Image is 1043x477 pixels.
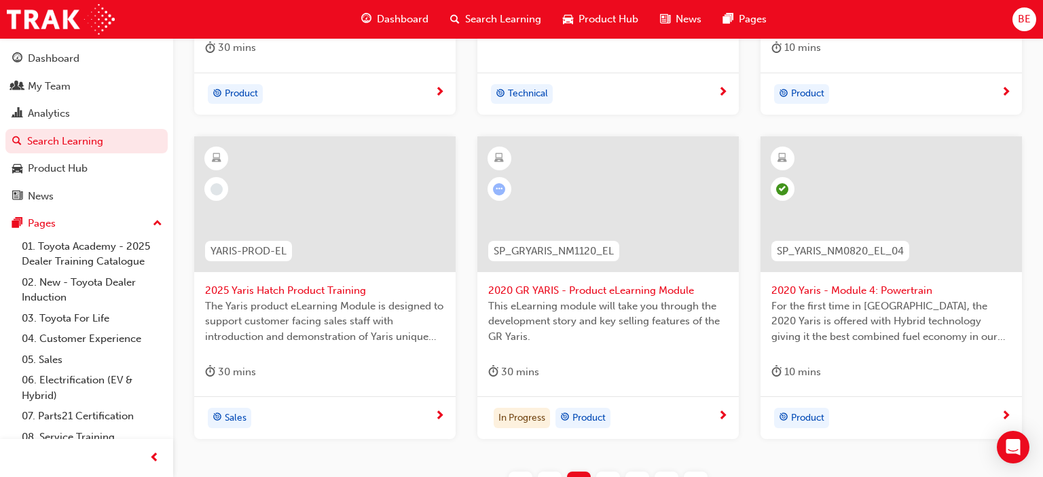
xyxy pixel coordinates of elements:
[194,136,456,439] a: YARIS-PROD-EL2025 Yaris Hatch Product TrainingThe Yaris product eLearning Module is designed to s...
[211,244,287,259] span: YARIS-PROD-EL
[12,163,22,175] span: car-icon
[5,184,168,209] a: News
[16,427,168,448] a: 08. Service Training
[5,43,168,211] button: DashboardMy TeamAnalyticsSearch LearningProduct HubNews
[488,299,728,345] span: This eLearning module will take you through the development story and key selling features of the...
[488,364,539,381] div: 30 mins
[12,53,22,65] span: guage-icon
[12,136,22,148] span: search-icon
[508,86,548,102] span: Technical
[16,272,168,308] a: 02. New - Toyota Dealer Induction
[16,349,168,370] a: 05. Sales
[350,5,439,33] a: guage-iconDashboard
[28,51,79,66] div: Dashboard
[771,283,1011,299] span: 2020 Yaris - Module 4: Powertrain
[439,5,552,33] a: search-iconSearch Learning
[435,87,445,99] span: next-icon
[723,11,733,28] span: pages-icon
[213,409,222,427] span: target-icon
[28,189,54,204] div: News
[5,211,168,236] button: Pages
[28,161,88,176] div: Product Hub
[213,85,222,103] span: target-icon
[12,191,22,203] span: news-icon
[488,364,498,381] span: duration-icon
[5,46,168,71] a: Dashboard
[1012,7,1036,31] button: BE
[718,411,728,423] span: next-icon
[779,85,788,103] span: target-icon
[997,431,1029,463] div: Open Intercom Messenger
[361,11,371,28] span: guage-icon
[771,364,821,381] div: 10 mins
[16,370,168,406] a: 06. Electrification (EV & Hybrid)
[5,74,168,99] a: My Team
[777,150,787,168] span: learningResourceType_ELEARNING-icon
[205,283,445,299] span: 2025 Yaris Hatch Product Training
[16,236,168,272] a: 01. Toyota Academy - 2025 Dealer Training Catalogue
[718,87,728,99] span: next-icon
[791,86,824,102] span: Product
[435,411,445,423] span: next-icon
[493,183,505,195] span: learningRecordVerb_ATTEMPT-icon
[205,39,215,56] span: duration-icon
[205,39,256,56] div: 30 mins
[777,244,904,259] span: SP_YARIS_NM0820_EL_04
[660,11,670,28] span: news-icon
[771,364,782,381] span: duration-icon
[28,79,71,94] div: My Team
[563,11,573,28] span: car-icon
[496,85,505,103] span: target-icon
[205,364,215,381] span: duration-icon
[12,108,22,120] span: chart-icon
[12,218,22,230] span: pages-icon
[771,39,782,56] span: duration-icon
[494,408,550,428] div: In Progress
[28,216,56,231] div: Pages
[1001,87,1011,99] span: next-icon
[488,283,728,299] span: 2020 GR YARIS - Product eLearning Module
[494,150,504,168] span: learningResourceType_ELEARNING-icon
[205,299,445,345] span: The Yaris product eLearning Module is designed to support customer facing sales staff with introd...
[572,411,606,426] span: Product
[212,150,221,168] span: learningResourceType_ELEARNING-icon
[771,299,1011,345] span: For the first time in [GEOGRAPHIC_DATA], the 2020 Yaris is offered with Hybrid technology giving ...
[225,86,258,102] span: Product
[776,183,788,195] span: learningRecordVerb_PASS-icon
[16,406,168,427] a: 07. Parts21 Certification
[579,12,638,27] span: Product Hub
[779,409,788,427] span: target-icon
[28,106,70,121] div: Analytics
[552,5,649,33] a: car-iconProduct Hub
[211,183,223,195] span: learningRecordVerb_NONE-icon
[5,156,168,181] a: Product Hub
[16,328,168,349] a: 04. Customer Experience
[7,4,115,35] img: Trak
[560,409,570,427] span: target-icon
[477,136,739,439] a: SP_GRYARIS_NM1120_EL2020 GR YARIS - Product eLearning ModuleThis eLearning module will take you t...
[649,5,712,33] a: news-iconNews
[450,11,460,28] span: search-icon
[761,136,1022,439] a: SP_YARIS_NM0820_EL_042020 Yaris - Module 4: PowertrainFor the first time in [GEOGRAPHIC_DATA], th...
[712,5,777,33] a: pages-iconPages
[771,39,821,56] div: 10 mins
[791,411,824,426] span: Product
[465,12,541,27] span: Search Learning
[5,129,168,154] a: Search Learning
[676,12,701,27] span: News
[153,215,162,233] span: up-icon
[739,12,767,27] span: Pages
[149,450,160,467] span: prev-icon
[5,101,168,126] a: Analytics
[12,81,22,93] span: people-icon
[205,364,256,381] div: 30 mins
[1018,12,1031,27] span: BE
[1001,411,1011,423] span: next-icon
[225,411,246,426] span: Sales
[377,12,428,27] span: Dashboard
[494,244,614,259] span: SP_GRYARIS_NM1120_EL
[16,308,168,329] a: 03. Toyota For Life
